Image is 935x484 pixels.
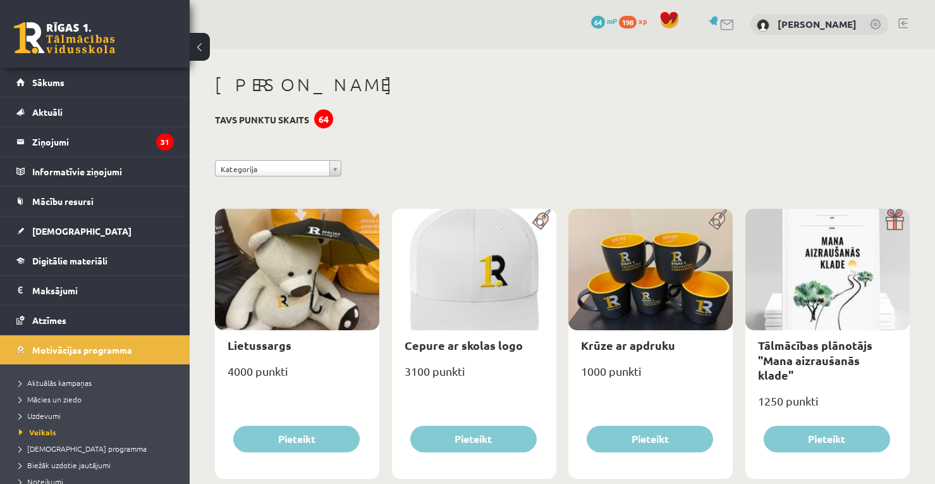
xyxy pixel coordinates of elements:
span: Kategorija [221,161,324,177]
span: 64 [591,16,605,28]
span: [DEMOGRAPHIC_DATA] programma [19,444,147,454]
a: Mācies un ziedo [19,394,177,405]
span: Digitālie materiāli [32,255,107,266]
span: 198 [619,16,637,28]
button: Pieteikt [410,426,537,452]
a: Veikals [19,426,177,438]
a: Lietussargs [228,338,291,352]
div: 4000 punkti [215,361,379,392]
a: Rīgas 1. Tālmācības vidusskola [14,22,115,54]
span: Biežāk uzdotie jautājumi [19,460,111,470]
span: Aktuāli [32,106,63,118]
img: Populāra prece [528,209,556,230]
div: 64 [314,109,333,128]
img: Populāra prece [704,209,733,230]
span: Motivācijas programma [32,344,132,356]
a: [PERSON_NAME] [778,18,857,30]
legend: Ziņojumi [32,127,174,156]
span: Uzdevumi [19,411,61,421]
a: 64 mP [591,16,617,26]
a: Sākums [16,68,174,97]
a: Digitālie materiāli [16,246,174,275]
span: Atzīmes [32,314,66,326]
a: Mācību resursi [16,187,174,216]
a: Cepure ar skolas logo [405,338,523,352]
a: [DEMOGRAPHIC_DATA] programma [19,443,177,454]
legend: Maksājumi [32,276,174,305]
span: Veikals [19,427,56,437]
span: xp [639,16,647,26]
i: 31 [156,133,174,151]
a: Informatīvie ziņojumi [16,157,174,186]
a: Uzdevumi [19,410,177,421]
h3: Tavs punktu skaits [215,115,309,125]
span: Mācies un ziedo [19,394,82,404]
button: Pieteikt [587,426,713,452]
span: Aktuālās kampaņas [19,378,92,388]
legend: Informatīvie ziņojumi [32,157,174,186]
button: Pieteikt [233,426,360,452]
a: 198 xp [619,16,653,26]
div: 3100 punkti [392,361,556,392]
span: mP [607,16,617,26]
div: 1000 punkti [568,361,733,392]
a: Aktuāli [16,97,174,127]
div: 1250 punkti [745,390,910,422]
a: Biežāk uzdotie jautājumi [19,459,177,471]
a: Motivācijas programma [16,335,174,364]
a: Krūze ar apdruku [581,338,675,352]
button: Pieteikt [764,426,890,452]
h1: [PERSON_NAME] [215,74,910,96]
a: Tālmācības plānotājs "Mana aizraušanās klade" [758,338,872,382]
a: Maksājumi [16,276,174,305]
a: Kategorija [215,160,341,177]
img: Dāvana ar pārsteigumu [881,209,910,230]
a: Atzīmes [16,306,174,335]
span: Sākums [32,77,64,88]
a: [DEMOGRAPHIC_DATA] [16,216,174,245]
img: Andris Plēsums [757,19,769,32]
span: [DEMOGRAPHIC_DATA] [32,225,131,237]
span: Mācību resursi [32,195,94,207]
a: Aktuālās kampaņas [19,377,177,388]
a: Ziņojumi31 [16,127,174,156]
